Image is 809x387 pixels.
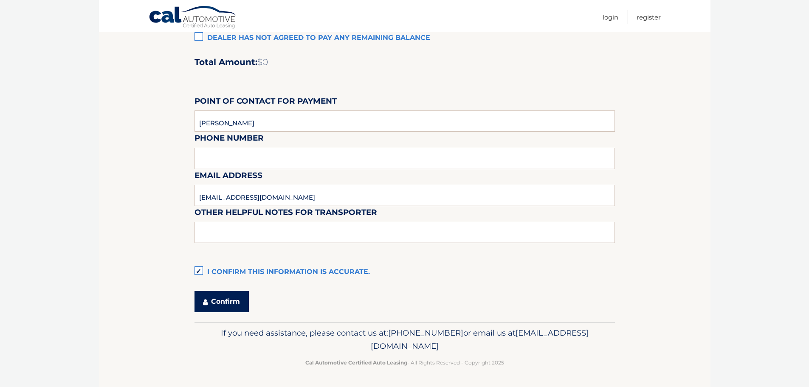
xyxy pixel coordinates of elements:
[200,326,609,353] p: If you need assistance, please contact us at: or email us at
[194,291,249,312] button: Confirm
[637,10,661,24] a: Register
[149,6,238,30] a: Cal Automotive
[194,264,615,281] label: I confirm this information is accurate.
[257,57,268,67] span: $0
[194,95,337,110] label: Point of Contact for Payment
[194,206,377,222] label: Other helpful notes for transporter
[388,328,463,338] span: [PHONE_NUMBER]
[305,359,407,366] strong: Cal Automotive Certified Auto Leasing
[200,358,609,367] p: - All Rights Reserved - Copyright 2025
[194,57,615,68] h2: Total Amount:
[194,169,262,185] label: Email Address
[603,10,618,24] a: Login
[194,30,615,47] label: Dealer has not agreed to pay any remaining balance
